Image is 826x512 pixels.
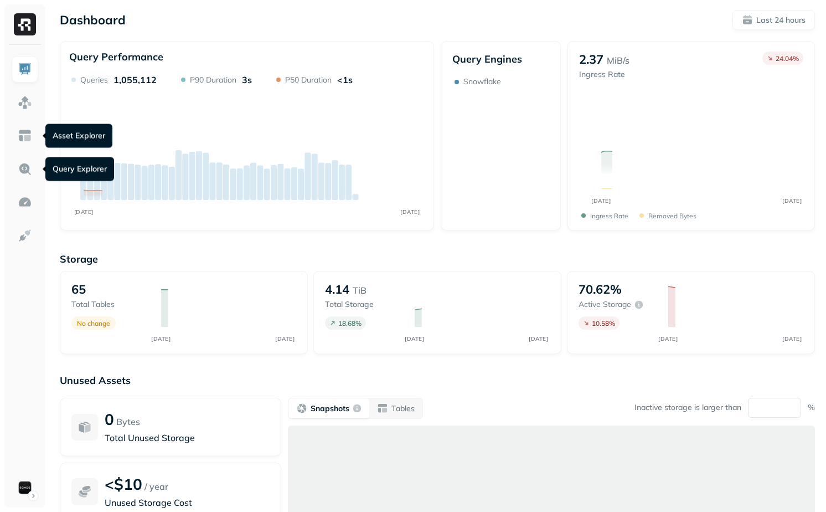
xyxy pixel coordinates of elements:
p: Dashboard [60,12,126,28]
p: Total Unused Storage [105,431,270,444]
p: Tables [391,403,415,414]
img: Query Explorer [18,162,32,176]
p: Snowflake [463,76,501,87]
tspan: [DATE] [276,335,295,342]
p: 3s [242,74,252,85]
p: Storage [60,253,815,265]
p: Query Engines [452,53,549,65]
p: 18.68 % [338,319,362,327]
p: 4.14 [325,281,349,297]
p: 1,055,112 [113,74,157,85]
p: <1s [337,74,353,85]
p: Queries [80,75,108,85]
p: Ingress Rate [590,212,628,220]
p: Inactive storage is larger than [634,402,741,413]
tspan: [DATE] [405,335,425,342]
p: 24.04 % [776,54,799,63]
p: / year [144,480,168,493]
p: Bytes [116,415,140,428]
img: Assets [18,95,32,110]
p: Removed bytes [648,212,696,220]
p: Total tables [71,299,150,310]
p: 10.58 % [592,319,615,327]
p: <$10 [105,474,142,494]
p: No change [77,319,110,327]
p: MiB/s [607,54,629,67]
div: Query Explorer [45,157,114,181]
img: Dashboard [18,62,32,76]
tspan: [DATE] [783,335,802,342]
p: Last 24 hours [756,15,806,25]
p: 65 [71,281,86,297]
p: Unused Storage Cost [105,496,270,509]
p: Query Performance [69,50,163,63]
p: 2.37 [579,52,603,67]
tspan: [DATE] [659,335,678,342]
tspan: [DATE] [783,197,802,204]
button: Last 24 hours [732,10,815,30]
p: Active storage [579,299,631,310]
p: 70.62% [579,281,622,297]
img: Integrations [18,228,32,243]
img: Ryft [14,13,36,35]
p: Unused Assets [60,374,815,387]
tspan: [DATE] [400,208,420,216]
p: 0 [105,409,114,429]
tspan: [DATE] [592,197,611,204]
tspan: [DATE] [529,335,549,342]
tspan: [DATE] [74,208,94,216]
p: P50 Duration [285,75,332,85]
p: P90 Duration [190,75,236,85]
p: TiB [353,284,366,297]
img: Sonos [17,480,33,495]
tspan: [DATE] [152,335,171,342]
p: Snapshots [311,403,349,414]
img: Optimization [18,195,32,209]
p: Ingress Rate [579,69,629,80]
p: Total storage [325,299,404,310]
img: Asset Explorer [18,129,32,143]
p: % [808,402,815,413]
div: Asset Explorer [45,124,112,148]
